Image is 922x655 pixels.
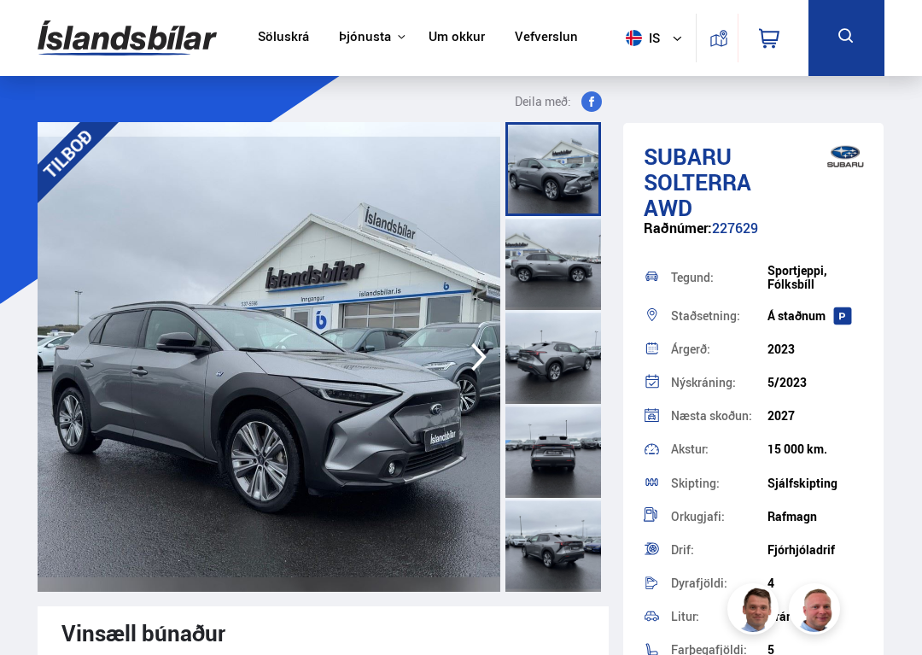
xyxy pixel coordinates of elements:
a: Söluskrá [258,29,309,47]
span: Raðnúmer: [644,219,712,237]
span: Deila með: [515,91,571,112]
div: Vinsæll búnaður [61,620,585,646]
div: Drif: [671,544,767,556]
div: Sjálfskipting [767,477,864,490]
div: 5/2023 [767,376,864,389]
div: 2027 [767,409,864,423]
img: 3142950.jpeg [38,122,500,592]
div: Tegund: [671,272,767,284]
div: Fjórhjóladrif [767,543,864,557]
a: Vefverslun [515,29,578,47]
img: FbJEzSuNWCJXmdc-.webp [730,586,781,637]
img: G0Ugv5HjCgRt.svg [38,10,217,66]
span: is [619,30,662,46]
div: 15 000 km. [767,442,864,456]
div: Á staðnum [767,309,864,323]
button: Deila með: [498,91,609,112]
button: is [619,13,696,63]
div: Nýskráning: [671,377,767,389]
a: Um okkur [429,29,485,47]
div: Sportjeppi, Fólksbíll [767,264,864,291]
span: Solterra AWD [644,167,751,223]
div: Rafmagn [767,510,864,523]
img: brand logo [820,136,871,178]
div: 227629 [644,220,864,254]
div: Næsta skoðun: [671,410,767,422]
div: TILBOÐ [16,102,120,206]
div: 4 [767,576,864,590]
div: Orkugjafi: [671,511,767,523]
span: Subaru [644,141,732,172]
div: 2023 [767,342,864,356]
div: Skipting: [671,477,767,489]
div: Litur: [671,611,767,623]
div: Staðsetning: [671,310,767,322]
div: Árgerð: [671,343,767,355]
img: svg+xml;base64,PHN2ZyB4bWxucz0iaHR0cDovL3d3dy53My5vcmcvMjAwMC9zdmciIHdpZHRoPSI1MTIiIGhlaWdodD0iNT... [626,30,642,46]
div: Akstur: [671,443,767,455]
button: Þjónusta [339,29,391,45]
div: Dyrafjöldi: [671,577,767,589]
img: siFngHWaQ9KaOqBr.png [791,586,843,637]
